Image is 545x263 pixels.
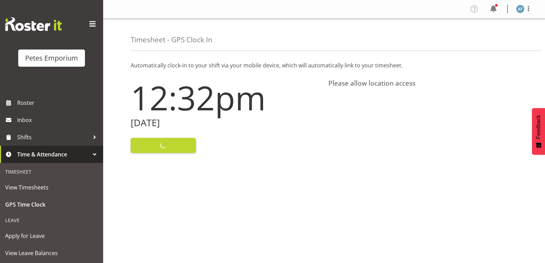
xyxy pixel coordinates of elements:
div: Timesheet [2,165,101,179]
span: Feedback [535,115,542,139]
div: Petes Emporium [25,53,78,63]
span: Inbox [17,115,100,125]
p: Automatically clock-in to your shift via your mobile device, which will automatically link to you... [131,61,517,69]
button: Feedback - Show survey [532,108,545,155]
img: alex-micheal-taniwha5364.jpg [516,5,524,13]
a: View Leave Balances [2,244,101,262]
span: GPS Time Clock [5,199,98,210]
span: Apply for Leave [5,231,98,241]
a: View Timesheets [2,179,101,196]
span: Shifts [17,132,89,142]
h4: Timesheet - GPS Clock In [131,36,212,44]
h2: [DATE] [131,118,320,128]
div: Leave [2,213,101,227]
span: View Timesheets [5,182,98,193]
span: Roster [17,98,100,108]
a: GPS Time Clock [2,196,101,213]
span: Time & Attendance [17,149,89,160]
h4: Please allow location access [328,79,518,87]
h1: 12:32pm [131,79,320,116]
img: Rosterit website logo [5,17,62,31]
a: Apply for Leave [2,227,101,244]
span: View Leave Balances [5,248,98,258]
